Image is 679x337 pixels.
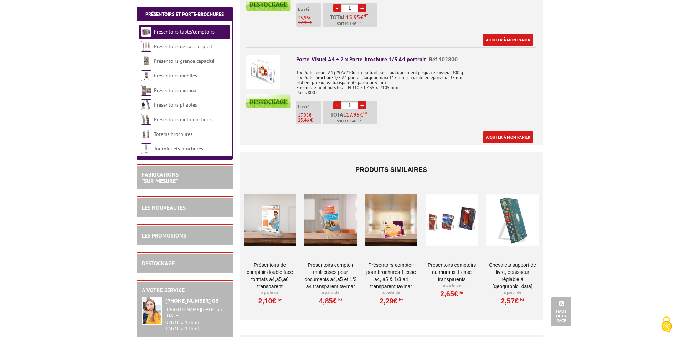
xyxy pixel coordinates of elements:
span: Réf.402800 [429,56,458,63]
sup: HT [276,297,282,302]
a: 2,10€HT [258,299,282,303]
a: Présentoirs multifonctions [154,116,212,123]
a: - [333,101,341,109]
sup: HT [397,297,403,302]
p: L'unité [298,104,321,109]
p: Total [325,112,377,124]
a: 2,29€HT [380,299,403,303]
a: Tourniquets brochures [154,145,203,152]
p: 17,99 € [298,20,321,25]
a: 2,65€HT [440,292,463,296]
h2: A votre service [142,287,227,293]
a: Haut de la page [551,297,571,326]
img: Tourniquets brochures [141,143,151,154]
p: À partir de [365,290,417,296]
a: Présentoirs table/comptoirs [154,29,215,35]
p: 25,46 € [298,118,321,123]
img: Cookies (fenêtre modale) [658,316,675,333]
sup: HT [364,13,368,18]
a: Ajouter à mon panier [483,34,533,46]
a: Présentoirs muraux [154,87,196,93]
span: € [360,14,364,20]
p: Total [325,14,377,27]
span: 21,54 [344,118,354,124]
a: Présentoirs grande capacité [154,58,214,64]
a: Totems brochures [154,131,192,137]
img: Porte-Visuel A4 + 2 x Porte-brochure 1/3 A4 portrait [246,55,280,89]
a: DESTOCKAGE [142,260,175,267]
a: LES PROMOTIONS [142,232,186,239]
sup: TTC [356,20,361,24]
button: Cookies (fenêtre modale) [654,313,679,337]
sup: TTC [356,117,361,121]
a: FABRICATIONS"Sur Mesure" [142,171,179,184]
span: Produits similaires [355,166,427,173]
a: Présentoirs comptoirs ou muraux 1 case Transparents [426,261,478,283]
span: € [360,112,363,117]
img: Présentoirs grande capacité [141,56,151,66]
span: 17,95 [298,112,309,118]
a: + [358,4,366,12]
p: À partir de [426,283,478,289]
a: - [333,4,341,12]
div: 08h30 à 12h30 13h30 à 17h30 [165,307,227,331]
sup: HT [363,111,368,116]
a: LES NOUVEAUTÉS [142,204,186,211]
p: L'unité [298,7,321,12]
sup: HT [458,290,463,295]
sup: HT [337,297,342,302]
span: 17,95 [346,112,360,117]
p: € [298,113,321,118]
div: Porte-Visuel A4 + 2 x Porte-brochure 1/3 A4 portrait - [296,55,536,63]
img: widget-service.jpg [142,297,162,325]
img: destockage [246,94,291,108]
strong: [PHONE_NUMBER] 03 [165,297,218,304]
a: Présentoirs mobiles [154,72,197,79]
sup: HT [519,297,524,302]
p: À partir de [304,290,357,296]
span: 15,95 [346,14,360,20]
a: PRÉSENTOIRS DE COMPTOIR DOUBLE FACE FORMATS A4,A5,A6 TRANSPARENT [244,261,296,290]
span: 19,14 [344,21,354,27]
p: 1 x Porte-visuel A4 (297x210mm) portrait pour tout document jusqu’à épaisseur 300 g 2 x Porte-bro... [296,65,536,95]
a: Présentoirs de sol sur pied [154,43,212,50]
a: PRÉSENTOIRS COMPTOIR POUR BROCHURES 1 CASE A4, A5 & 1/3 A4 TRANSPARENT taymar [365,261,417,290]
span: Soit € [337,118,361,124]
img: Présentoirs pliables [141,99,151,110]
a: Présentoirs pliables [154,102,197,108]
a: CHEVALETS SUPPORT DE LIVRE, ÉPAISSEUR RÉGLABLE À [GEOGRAPHIC_DATA] [486,261,539,290]
span: Soit € [337,21,361,27]
p: € [298,15,321,20]
img: Présentoirs mobiles [141,70,151,81]
img: Présentoirs de sol sur pied [141,41,151,52]
img: Présentoirs table/comptoirs [141,26,151,37]
img: Présentoirs muraux [141,85,151,96]
a: Présentoirs et Porte-brochures [145,11,224,17]
a: Ajouter à mon panier [483,131,533,143]
p: À partir de [486,290,539,296]
img: Présentoirs multifonctions [141,114,151,125]
a: + [358,101,366,109]
p: À partir de [244,290,296,296]
span: 15,95 [298,15,309,21]
a: 2,57€HT [501,299,524,303]
div: [PERSON_NAME][DATE] au [DATE] [165,307,227,319]
a: 4,85€HT [319,299,342,303]
a: Présentoirs comptoir multicases POUR DOCUMENTS A4,A5 ET 1/3 A4 TRANSPARENT TAYMAR [304,261,357,290]
img: Totems brochures [141,129,151,139]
